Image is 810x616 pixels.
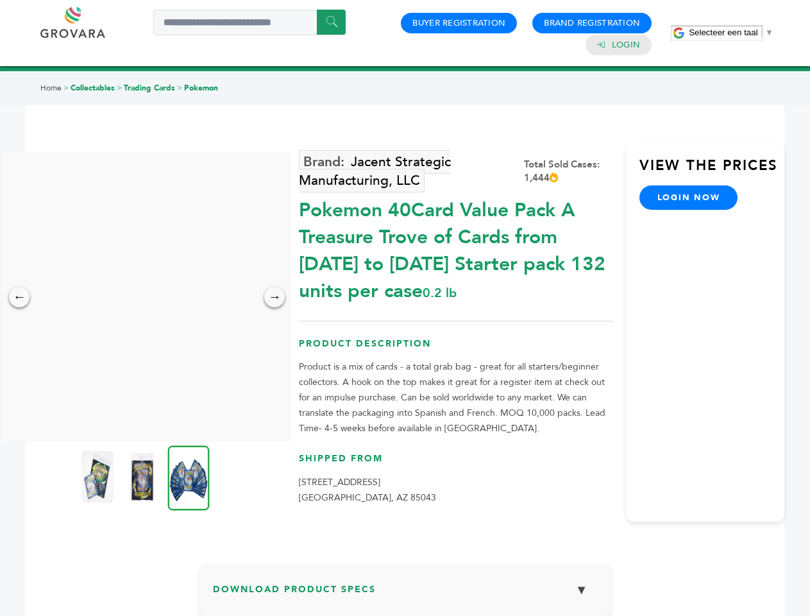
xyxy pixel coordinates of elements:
[765,28,773,37] span: ▼
[71,83,115,93] a: Collectables
[126,451,158,502] img: Pokemon 40-Card Value Pack – A Treasure Trove of Cards from 1996 to 2024 - Starter pack! 132 unit...
[689,28,757,37] span: Selecteer een taal
[213,576,598,613] h3: Download Product Specs
[423,284,457,302] span: 0.2 lb
[689,28,773,37] a: Selecteer een taal​
[177,83,182,93] span: >
[81,451,114,502] img: Pokemon 40-Card Value Pack – A Treasure Trove of Cards from 1996 to 2024 - Starter pack! 132 unit...
[184,83,218,93] a: Pokemon
[566,576,598,604] button: ▼
[299,338,614,360] h3: Product Description
[40,83,62,93] a: Home
[63,83,69,93] span: >
[299,359,614,436] p: Product is a mix of cards - a total grab bag - great for all starters/beginner collectors. A hook...
[524,158,614,185] div: Total Sold Cases: 1,444
[117,83,122,93] span: >
[124,83,175,93] a: Trading Cards
[299,150,451,193] a: Jacent Strategic Manufacturing, LLC
[412,17,505,29] a: Buyer Registration
[612,39,640,51] a: Login
[264,287,285,307] div: →
[761,28,762,37] span: ​
[168,445,210,510] img: Pokemon 40-Card Value Pack – A Treasure Trove of Cards from 1996 to 2024 - Starter pack! 132 unit...
[639,185,738,210] a: login now
[299,452,614,475] h3: Shipped From
[153,10,346,35] input: Search a product or brand...
[639,156,784,185] h3: View the Prices
[9,287,30,307] div: ←
[299,191,614,305] div: Pokemon 40Card Value Pack A Treasure Trove of Cards from [DATE] to [DATE] Starter pack 132 units ...
[544,17,640,29] a: Brand Registration
[299,475,614,506] p: [STREET_ADDRESS] [GEOGRAPHIC_DATA], AZ 85043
